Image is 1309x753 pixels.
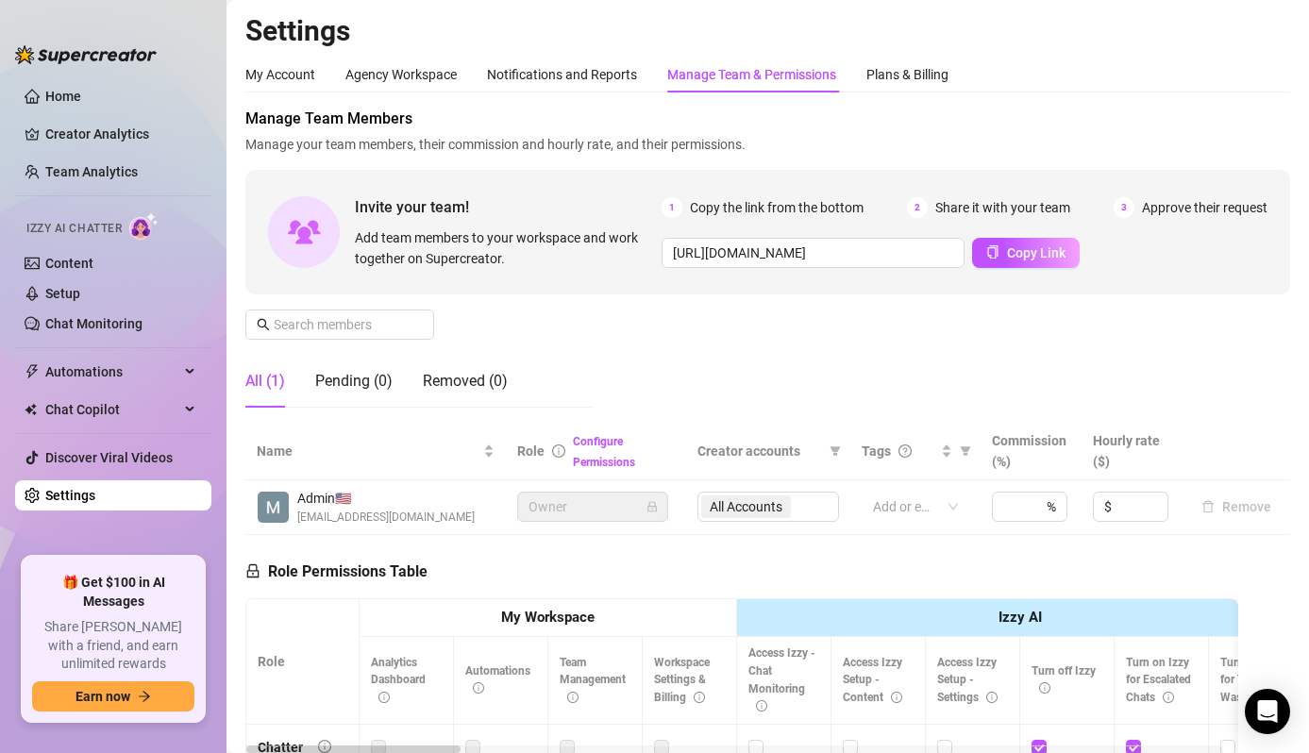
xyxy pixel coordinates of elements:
span: Copy the link from the bottom [690,197,864,218]
span: filter [826,437,845,465]
span: info-circle [891,692,902,703]
div: Plans & Billing [866,64,948,85]
span: info-circle [318,740,331,753]
img: logo-BBDzfeDw.svg [15,45,157,64]
span: Access Izzy Setup - Content [843,656,902,705]
span: 🎁 Get $100 in AI Messages [32,574,194,611]
span: info-circle [756,700,767,711]
div: Notifications and Reports [487,64,637,85]
span: arrow-right [138,690,151,703]
span: Automations [465,664,530,695]
div: Manage Team & Permissions [667,64,836,85]
span: Access Izzy - Chat Monitoring [748,646,815,713]
span: 1 [662,197,682,218]
span: Automations [45,357,179,387]
h5: Role Permissions Table [245,561,428,583]
span: Chat Copilot [45,394,179,425]
span: Invite your team! [355,195,662,219]
span: 2 [907,197,928,218]
div: Pending (0) [315,370,393,393]
span: lock [646,501,658,512]
span: Izzy AI Chatter [26,220,122,238]
span: Role [517,443,545,459]
span: Access Izzy Setup - Settings [937,656,998,705]
span: info-circle [473,682,484,694]
span: Turn on Izzy for Time Wasters [1220,656,1284,705]
img: Admin [258,492,289,523]
span: info-circle [567,692,579,703]
th: Hourly rate ($) [1082,423,1183,480]
input: Search members [274,314,408,335]
span: filter [830,445,841,457]
span: Name [257,441,479,461]
a: Discover Viral Videos [45,450,173,465]
th: Commission (%) [981,423,1082,480]
span: Admin 🇺🇸 [297,488,475,509]
button: Earn nowarrow-right [32,681,194,711]
span: thunderbolt [25,364,40,379]
span: filter [960,445,971,457]
div: My Account [245,64,315,85]
a: Home [45,89,81,104]
span: Owner [529,493,657,521]
span: Add team members to your workspace and work together on Supercreator. [355,227,654,269]
span: info-circle [552,444,565,458]
div: All (1) [245,370,285,393]
span: [EMAIL_ADDRESS][DOMAIN_NAME] [297,509,475,527]
span: Workspace Settings & Billing [654,656,710,705]
a: Setup [45,286,80,301]
span: Analytics Dashboard [371,656,426,705]
span: Approve their request [1142,197,1267,218]
div: Removed (0) [423,370,508,393]
th: Name [245,423,506,480]
span: Share it with your team [935,197,1070,218]
strong: Izzy AI [999,609,1042,626]
span: Manage Team Members [245,108,1290,130]
a: Configure Permissions [573,435,635,469]
img: Chat Copilot [25,403,37,416]
img: AI Chatter [129,212,159,240]
span: info-circle [694,692,705,703]
span: Manage your team members, their commission and hourly rate, and their permissions. [245,134,1290,155]
strong: My Workspace [501,609,595,626]
span: Team Management [560,656,626,705]
button: Remove [1194,495,1279,518]
span: filter [956,437,975,465]
a: Chat Monitoring [45,316,143,331]
span: info-circle [1039,682,1050,694]
span: Turn on Izzy for Escalated Chats [1126,656,1191,705]
span: lock [245,563,260,578]
span: Tags [862,441,891,461]
a: Content [45,256,93,271]
a: Team Analytics [45,164,138,179]
span: info-circle [378,692,390,703]
span: question-circle [898,444,912,458]
th: Role [246,599,360,725]
a: Creator Analytics [45,119,196,149]
span: Share [PERSON_NAME] with a friend, and earn unlimited rewards [32,618,194,674]
button: Copy Link [972,238,1080,268]
div: Open Intercom Messenger [1245,689,1290,734]
span: search [257,318,270,331]
a: Settings [45,488,95,503]
span: copy [986,245,999,259]
span: Copy Link [1007,245,1066,260]
h2: Settings [245,13,1290,49]
div: Agency Workspace [345,64,457,85]
span: Creator accounts [697,441,822,461]
span: Earn now [76,689,130,704]
span: info-circle [1163,692,1174,703]
span: Turn off Izzy [1032,664,1096,695]
span: info-circle [986,692,998,703]
span: 3 [1114,197,1134,218]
